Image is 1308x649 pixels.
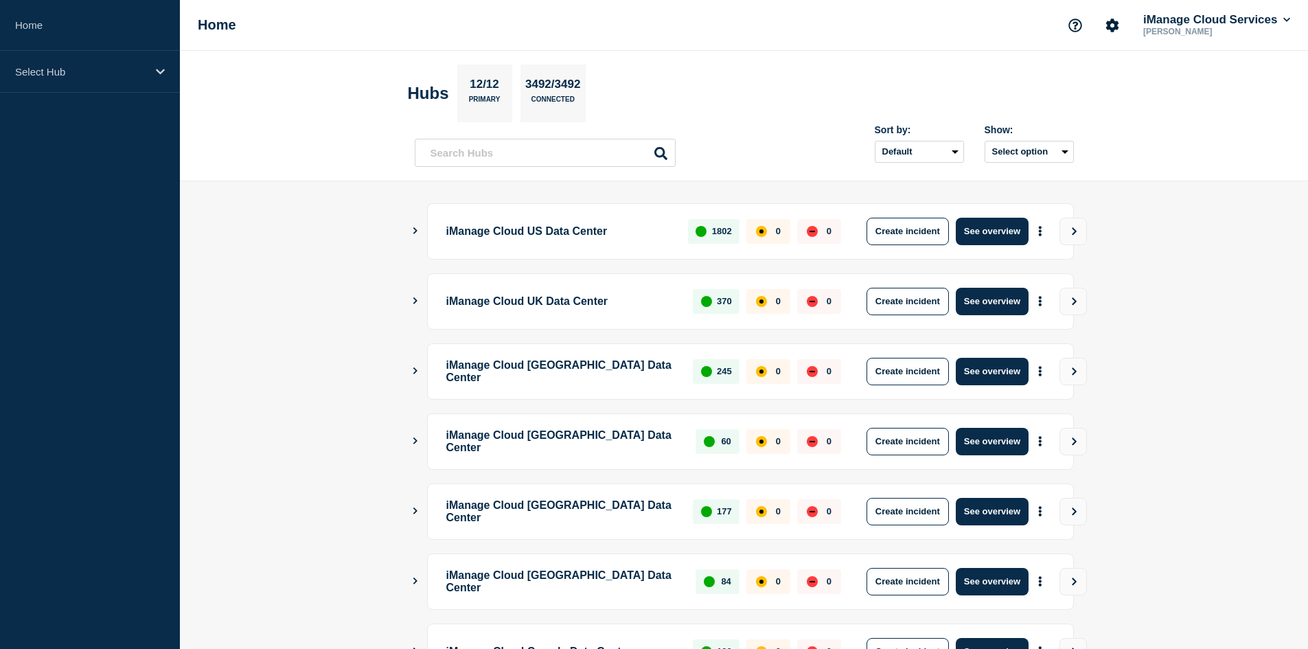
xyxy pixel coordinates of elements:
p: 0 [827,296,831,306]
div: down [807,366,818,377]
p: iManage Cloud [GEOGRAPHIC_DATA] Data Center [446,498,678,525]
p: 0 [827,506,831,516]
p: iManage Cloud [GEOGRAPHIC_DATA] Data Center [446,568,680,595]
button: See overview [956,568,1029,595]
p: Primary [469,95,501,110]
div: affected [756,436,767,447]
div: up [701,296,712,307]
p: 60 [721,436,731,446]
button: Account settings [1098,11,1127,40]
div: down [807,226,818,237]
p: iManage Cloud [GEOGRAPHIC_DATA] Data Center [446,428,680,455]
button: View [1059,288,1087,315]
p: 245 [717,366,732,376]
div: affected [756,366,767,377]
button: More actions [1031,288,1049,314]
p: 0 [827,366,831,376]
div: up [701,366,712,377]
p: 0 [776,226,781,236]
div: affected [756,226,767,237]
div: affected [756,296,767,307]
button: Show Connected Hubs [412,366,419,376]
div: Sort by: [875,124,964,135]
p: 0 [827,576,831,587]
p: 0 [776,576,781,587]
button: Create incident [867,218,949,245]
button: Create incident [867,358,949,385]
div: affected [756,576,767,587]
button: More actions [1031,218,1049,244]
p: 0 [776,296,781,306]
p: 0 [827,436,831,446]
p: 370 [717,296,732,306]
p: 177 [717,506,732,516]
button: Show Connected Hubs [412,226,419,236]
button: View [1059,498,1087,525]
p: [PERSON_NAME] [1140,27,1283,36]
button: See overview [956,288,1029,315]
button: Show Connected Hubs [412,506,419,516]
button: See overview [956,498,1029,525]
p: 84 [721,576,731,587]
p: iManage Cloud [GEOGRAPHIC_DATA] Data Center [446,358,678,385]
button: See overview [956,218,1029,245]
button: View [1059,428,1087,455]
p: 0 [776,436,781,446]
button: See overview [956,358,1029,385]
div: down [807,576,818,587]
button: Create incident [867,568,949,595]
button: More actions [1031,499,1049,524]
p: 3492/3492 [520,78,586,95]
div: up [704,436,715,447]
div: down [807,436,818,447]
p: 0 [776,366,781,376]
button: Support [1061,11,1090,40]
button: See overview [956,428,1029,455]
p: Connected [531,95,575,110]
p: Select Hub [15,66,147,78]
h2: Hubs [408,84,449,103]
button: Select option [985,141,1074,163]
button: View [1059,218,1087,245]
button: More actions [1031,358,1049,384]
p: 0 [827,226,831,236]
p: 0 [776,506,781,516]
div: up [696,226,707,237]
input: Search Hubs [415,139,676,167]
div: down [807,296,818,307]
button: More actions [1031,429,1049,454]
button: Show Connected Hubs [412,436,419,446]
h1: Home [198,17,236,33]
div: affected [756,506,767,517]
button: Show Connected Hubs [412,296,419,306]
p: 1802 [712,226,732,236]
p: iManage Cloud US Data Center [446,218,673,245]
div: up [701,506,712,517]
button: View [1059,568,1087,595]
div: up [704,576,715,587]
p: 12/12 [465,78,505,95]
button: View [1059,358,1087,385]
button: Create incident [867,288,949,315]
select: Sort by [875,141,964,163]
button: Create incident [867,498,949,525]
button: Show Connected Hubs [412,576,419,587]
p: iManage Cloud UK Data Center [446,288,678,315]
div: down [807,506,818,517]
button: iManage Cloud Services [1140,13,1293,27]
div: Show: [985,124,1074,135]
button: More actions [1031,569,1049,594]
button: Create incident [867,428,949,455]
